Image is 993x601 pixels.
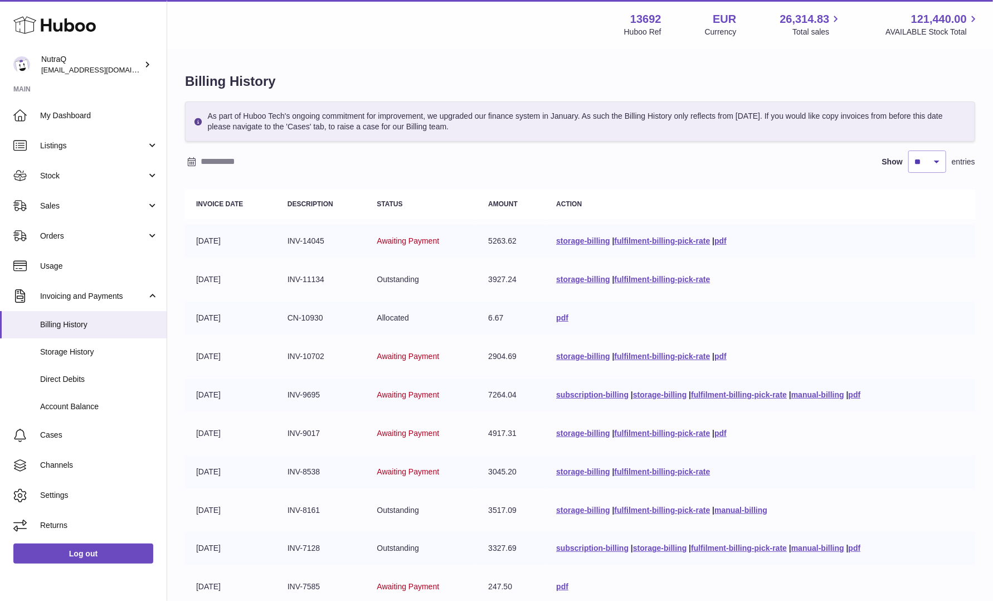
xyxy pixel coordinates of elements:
[612,275,615,284] span: |
[612,429,615,438] span: |
[185,101,975,142] div: As part of Huboo Tech's ongoing commitment for improvement, we upgraded our finance system in Jan...
[712,429,714,438] span: |
[477,379,545,411] td: 7264.04
[780,12,842,37] a: 26,314.83 Total sales
[377,582,439,591] span: Awaiting Payment
[713,12,736,27] strong: EUR
[714,236,727,245] a: pdf
[185,379,276,411] td: [DATE]
[477,455,545,488] td: 3045.20
[714,429,727,438] a: pdf
[631,544,633,552] span: |
[885,12,980,37] a: 121,440.00 AVAILABLE Stock Total
[185,494,276,527] td: [DATE]
[185,263,276,296] td: [DATE]
[40,401,158,412] span: Account Balance
[612,506,615,515] span: |
[477,225,545,258] td: 5263.62
[780,12,829,27] span: 26,314.83
[40,171,147,181] span: Stock
[615,275,710,284] a: fulfilment-billing-pick-rate
[276,379,366,411] td: INV-9695
[630,12,661,27] strong: 13692
[40,110,158,121] span: My Dashboard
[556,467,610,476] a: storage-billing
[556,506,610,515] a: storage-billing
[40,430,158,440] span: Cases
[185,532,276,565] td: [DATE]
[276,417,366,450] td: INV-9017
[624,27,661,37] div: Huboo Ref
[556,236,610,245] a: storage-billing
[631,390,633,399] span: |
[911,12,967,27] span: 121,440.00
[276,340,366,373] td: INV-10702
[40,231,147,241] span: Orders
[40,140,147,151] span: Listings
[377,352,439,361] span: Awaiting Payment
[477,340,545,373] td: 2904.69
[288,200,333,208] strong: Description
[477,494,545,527] td: 3517.09
[556,390,629,399] a: subscription-billing
[882,157,903,167] label: Show
[689,544,691,552] span: |
[633,390,687,399] a: storage-billing
[377,236,439,245] span: Awaiting Payment
[40,319,158,330] span: Billing History
[276,494,366,527] td: INV-8161
[377,429,439,438] span: Awaiting Payment
[791,390,844,399] a: manual-billing
[846,390,849,399] span: |
[377,506,419,515] span: Outstanding
[792,27,842,37] span: Total sales
[377,275,419,284] span: Outstanding
[40,201,147,211] span: Sales
[477,417,545,450] td: 4917.31
[477,263,545,296] td: 3927.24
[615,506,710,515] a: fulfilment-billing-pick-rate
[377,390,439,399] span: Awaiting Payment
[377,544,419,552] span: Outstanding
[556,200,582,208] strong: Action
[276,302,366,335] td: CN-10930
[185,340,276,373] td: [DATE]
[477,302,545,335] td: 6.67
[705,27,737,37] div: Currency
[712,236,714,245] span: |
[556,582,568,591] a: pdf
[185,455,276,488] td: [DATE]
[40,490,158,501] span: Settings
[615,236,710,245] a: fulfilment-billing-pick-rate
[556,429,610,438] a: storage-billing
[41,65,164,74] span: [EMAIL_ADDRESS][DOMAIN_NAME]
[612,352,615,361] span: |
[691,390,787,399] a: fulfilment-billing-pick-rate
[714,352,727,361] a: pdf
[40,374,158,385] span: Direct Debits
[791,544,844,552] a: manual-billing
[40,347,158,357] span: Storage History
[276,263,366,296] td: INV-11134
[789,390,791,399] span: |
[849,544,861,552] a: pdf
[885,27,980,37] span: AVAILABLE Stock Total
[185,417,276,450] td: [DATE]
[196,200,243,208] strong: Invoice Date
[13,544,153,564] a: Log out
[612,467,615,476] span: |
[377,467,439,476] span: Awaiting Payment
[377,200,402,208] strong: Status
[849,390,861,399] a: pdf
[185,72,975,90] h1: Billing History
[13,56,30,73] img: log@nutraq.com
[40,520,158,531] span: Returns
[377,313,409,322] span: Allocated
[789,544,791,552] span: |
[633,544,687,552] a: storage-billing
[40,460,158,471] span: Channels
[846,544,849,552] span: |
[691,544,787,552] a: fulfilment-billing-pick-rate
[41,54,142,75] div: NutraQ
[615,467,710,476] a: fulfilment-billing-pick-rate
